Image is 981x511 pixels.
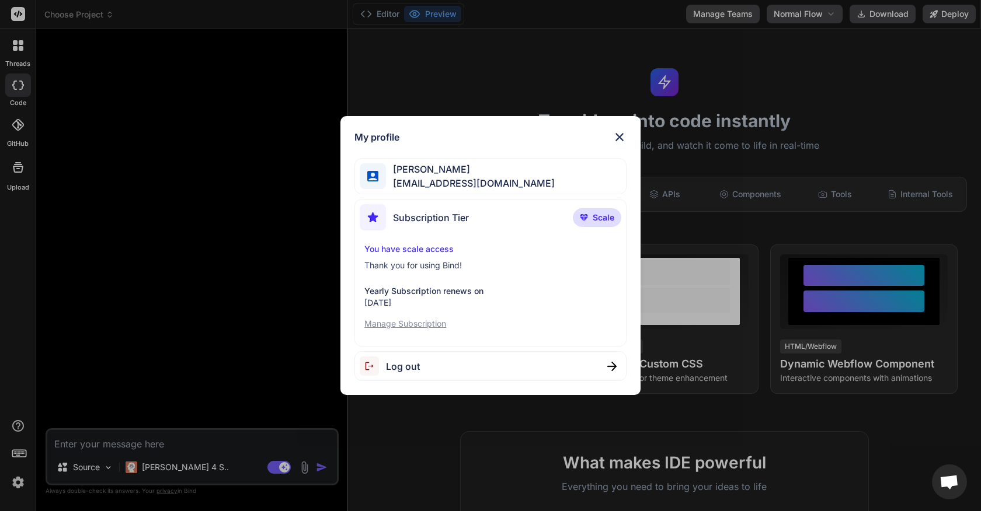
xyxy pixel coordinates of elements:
[367,171,378,182] img: profile
[613,130,627,144] img: close
[360,356,386,376] img: logout
[932,464,967,499] a: Open chat
[364,260,616,271] p: Thank you for using Bind!
[364,297,616,309] p: [DATE]
[364,285,616,297] p: Yearly Subscription renews on
[364,318,616,330] p: Manage Subscription
[386,176,555,190] span: [EMAIL_ADDRESS][DOMAIN_NAME]
[364,243,616,255] p: You have scale access
[607,362,617,371] img: close
[386,162,555,176] span: [PERSON_NAME]
[580,214,588,221] img: premium
[593,212,614,223] span: Scale
[354,130,399,144] h1: My profile
[386,359,420,373] span: Log out
[360,204,386,230] img: subscription
[393,211,469,225] span: Subscription Tier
